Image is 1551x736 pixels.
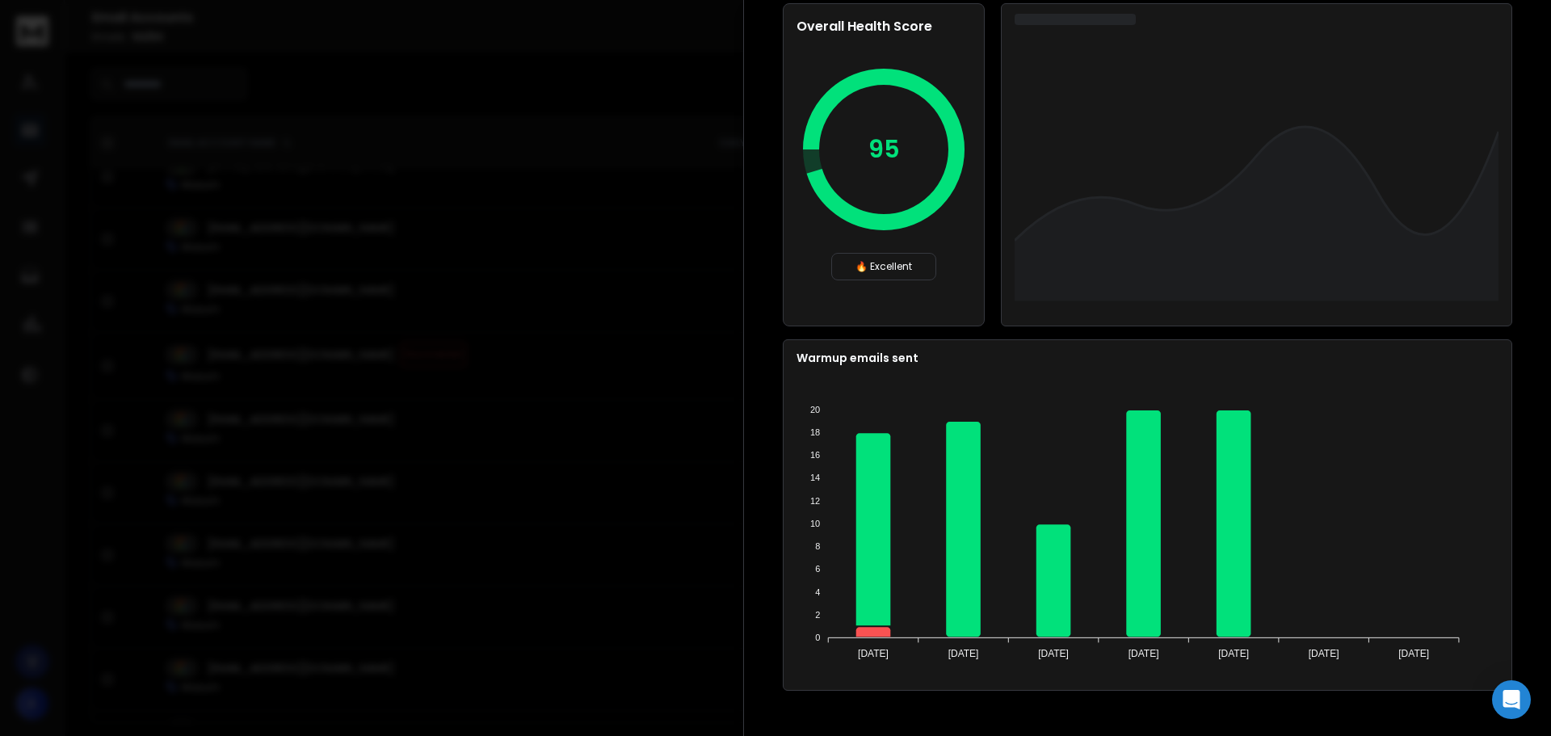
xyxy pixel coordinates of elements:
[810,473,820,482] tspan: 14
[810,519,820,528] tspan: 10
[810,496,820,506] tspan: 12
[815,587,820,597] tspan: 4
[868,135,900,164] p: 95
[1309,648,1339,659] tspan: [DATE]
[1129,648,1159,659] tspan: [DATE]
[1218,648,1249,659] tspan: [DATE]
[1038,648,1069,659] tspan: [DATE]
[815,541,820,551] tspan: 8
[810,450,820,460] tspan: 16
[858,648,889,659] tspan: [DATE]
[948,648,979,659] tspan: [DATE]
[815,610,820,620] tspan: 2
[810,427,820,437] tspan: 18
[815,633,820,642] tspan: 0
[797,17,971,36] h2: Overall Health Score
[810,405,820,414] tspan: 20
[1492,680,1531,719] div: Open Intercom Messenger
[797,350,1498,366] p: Warmup emails sent
[831,253,936,280] div: 🔥 Excellent
[815,564,820,574] tspan: 6
[1398,648,1429,659] tspan: [DATE]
